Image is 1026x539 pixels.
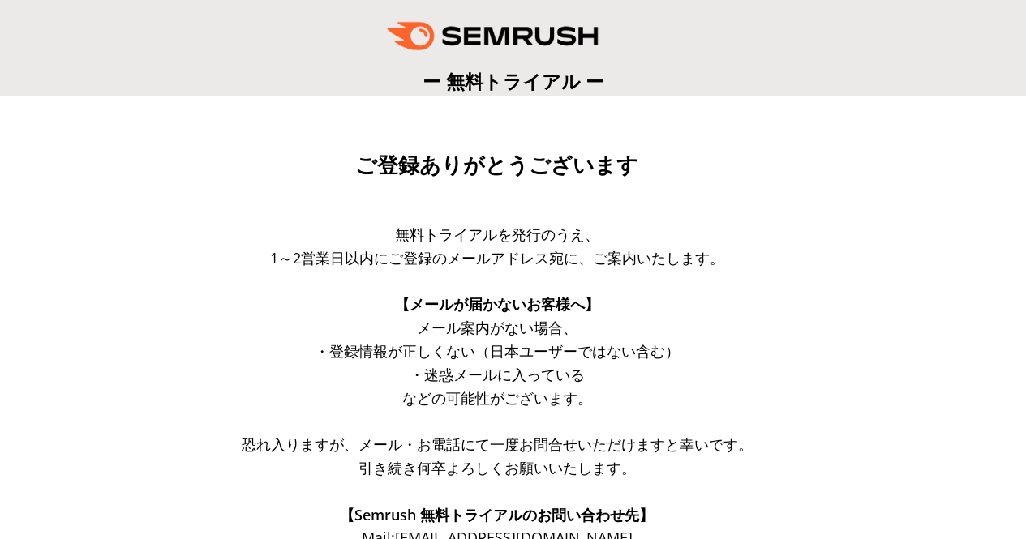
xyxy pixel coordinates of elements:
[270,248,724,267] span: 1～2営業日以内にご登録のメールアドレス宛に、ご案内いたします。
[402,388,592,408] span: などの可能性がございます。
[242,434,753,454] span: 恐れ入りますが、メール・お電話にて一度お問合せいただけますと幸いです。
[410,365,585,384] span: ・迷惑メールに入っている
[358,458,636,477] span: 引き続き何卒よろしくお願いいたします。
[395,294,599,314] span: 【メールが届かないお客様へ】
[423,68,604,94] span: ー 無料トライアル ー
[315,341,680,361] span: ・登録情報が正しくない（日本ユーザーではない含む）
[355,153,638,178] span: ご登録ありがとうございます
[395,225,599,244] span: 無料トライアルを発行のうえ、
[417,318,577,337] span: メール案内がない場合、
[340,505,654,524] span: 【Semrush 無料トライアルのお問い合わせ先】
